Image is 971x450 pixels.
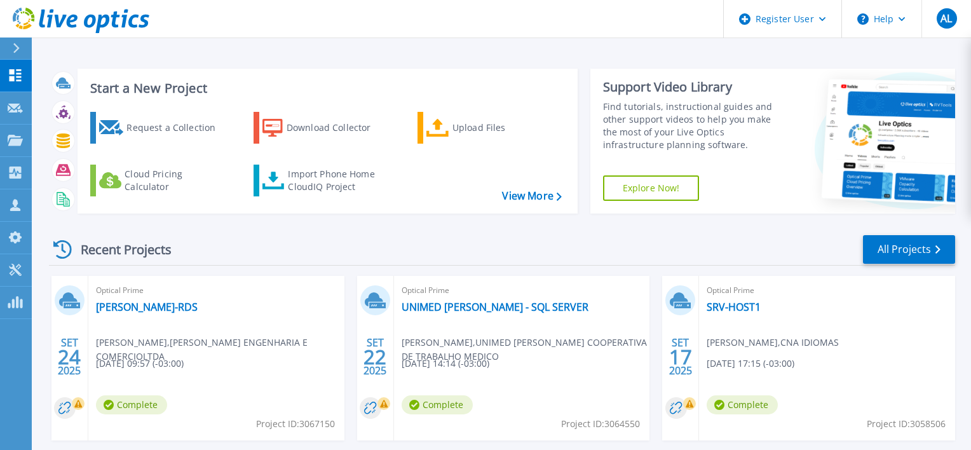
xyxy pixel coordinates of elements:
span: 22 [363,351,386,362]
span: 17 [669,351,692,362]
div: SET 2025 [57,334,81,380]
a: [PERSON_NAME]-RDS [96,301,198,313]
span: Project ID: 3067150 [256,417,335,431]
span: [PERSON_NAME] , CNA IDIOMAS [707,336,839,350]
a: All Projects [863,235,955,264]
div: Cloud Pricing Calculator [125,168,226,193]
span: AL [940,13,952,24]
a: SRV-HOST1 [707,301,761,313]
div: Upload Files [452,115,554,140]
a: Download Collector [254,112,395,144]
span: Project ID: 3058506 [867,417,946,431]
span: Complete [96,395,167,414]
span: [DATE] 09:57 (-03:00) [96,357,184,371]
a: Explore Now! [603,175,700,201]
a: Cloud Pricing Calculator [90,165,232,196]
div: Import Phone Home CloudIQ Project [288,168,387,193]
span: Project ID: 3064550 [561,417,640,431]
span: [DATE] 17:15 (-03:00) [707,357,794,371]
div: Download Collector [287,115,388,140]
span: [DATE] 14:14 (-03:00) [402,357,489,371]
span: [PERSON_NAME] , [PERSON_NAME] ENGENHARIA E COMERCIOLTDA [96,336,344,364]
div: Support Video Library [603,79,786,95]
div: Recent Projects [49,234,189,265]
a: Request a Collection [90,112,232,144]
div: Find tutorials, instructional guides and other support videos to help you make the most of your L... [603,100,786,151]
div: SET 2025 [669,334,693,380]
a: View More [502,190,561,202]
span: Optical Prime [707,283,947,297]
a: Upload Files [418,112,559,144]
span: [PERSON_NAME] , UNIMED [PERSON_NAME] COOPERATIVA DE TRABALHO MEDICO [402,336,650,364]
h3: Start a New Project [90,81,561,95]
div: Request a Collection [126,115,228,140]
span: Optical Prime [402,283,642,297]
span: Complete [402,395,473,414]
span: Complete [707,395,778,414]
span: Optical Prime [96,283,337,297]
div: SET 2025 [363,334,387,380]
a: UNIMED [PERSON_NAME] - SQL SERVER [402,301,588,313]
span: 24 [58,351,81,362]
